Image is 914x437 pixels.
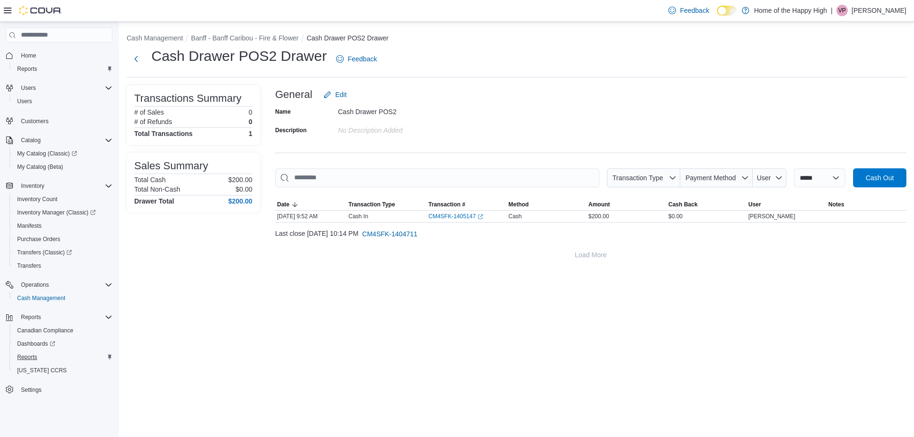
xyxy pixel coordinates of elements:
[17,249,72,256] span: Transfers (Classic)
[753,168,786,187] button: User
[612,174,663,182] span: Transaction Type
[13,365,112,376] span: Washington CCRS
[17,384,112,396] span: Settings
[746,199,826,210] button: User
[17,50,40,61] a: Home
[10,350,116,364] button: Reports
[17,384,45,396] a: Settings
[134,130,193,137] h4: Total Transactions
[17,279,53,291] button: Operations
[13,96,36,107] a: Users
[17,150,77,157] span: My Catalog (Classic)
[275,89,312,100] h3: General
[2,311,116,324] button: Reports
[17,65,37,73] span: Reports
[13,63,112,75] span: Reports
[10,193,116,206] button: Inventory Count
[427,199,507,210] button: Transaction #
[191,34,298,42] button: Banff - Banff Caribou - Fire & Flower
[17,209,96,216] span: Inventory Manager (Classic)
[21,281,49,289] span: Operations
[17,311,112,323] span: Reports
[17,222,41,230] span: Manifests
[275,108,291,116] label: Name
[2,179,116,193] button: Inventory
[134,118,172,126] h6: # of Refunds
[13,161,67,173] a: My Catalog (Beta)
[17,353,37,361] span: Reports
[21,386,41,394] span: Settings
[358,224,421,243] button: CM4SFK-1404711
[17,49,112,61] span: Home
[17,180,112,192] span: Inventory
[666,211,746,222] div: $0.00
[10,206,116,219] a: Inventory Manager (Classic)
[6,45,112,421] nav: Complex example
[320,85,350,104] button: Edit
[13,260,45,272] a: Transfers
[507,199,586,210] button: Method
[13,148,112,159] span: My Catalog (Classic)
[586,199,666,210] button: Amount
[134,93,241,104] h3: Transactions Summary
[17,180,48,192] button: Inventory
[508,201,529,208] span: Method
[17,294,65,302] span: Cash Management
[17,262,41,270] span: Transfers
[13,220,45,232] a: Manifests
[10,324,116,337] button: Canadian Compliance
[13,207,99,218] a: Inventory Manager (Classic)
[21,117,49,125] span: Customers
[13,220,112,232] span: Manifests
[748,213,795,220] span: [PERSON_NAME]
[13,292,69,304] a: Cash Management
[748,201,761,208] span: User
[477,214,483,220] svg: External link
[17,115,112,126] span: Customers
[13,260,112,272] span: Transfers
[831,5,833,16] p: |
[17,97,32,105] span: Users
[10,147,116,160] a: My Catalog (Classic)
[236,185,252,193] p: $0.00
[17,367,67,374] span: [US_STATE] CCRS
[17,82,112,94] span: Users
[588,213,609,220] span: $200.00
[17,135,112,146] span: Catalog
[134,185,180,193] h6: Total Non-Cash
[13,161,112,173] span: My Catalog (Beta)
[17,195,58,203] span: Inventory Count
[10,62,116,76] button: Reports
[607,168,680,187] button: Transaction Type
[134,160,208,172] h3: Sales Summary
[151,47,327,66] h1: Cash Drawer POS2 Drawer
[338,104,466,116] div: Cash Drawer POS2
[134,197,174,205] h4: Drawer Total
[13,148,81,159] a: My Catalog (Classic)
[275,211,347,222] div: [DATE] 9:52 AM
[17,327,73,334] span: Canadian Compliance
[13,207,112,218] span: Inventory Manager (Classic)
[717,6,737,16] input: Dark Mode
[13,325,112,336] span: Canadian Compliance
[852,5,906,16] p: [PERSON_NAME]
[680,6,709,15] span: Feedback
[248,118,252,126] p: 0
[248,108,252,116] p: 0
[2,134,116,147] button: Catalog
[17,340,55,348] span: Dashboards
[17,116,52,127] a: Customers
[2,114,116,127] button: Customers
[668,201,697,208] span: Cash Back
[428,201,465,208] span: Transaction #
[362,229,417,239] span: CM4SFK-1404711
[575,250,607,260] span: Load More
[348,201,395,208] span: Transaction Type
[10,160,116,174] button: My Catalog (Beta)
[21,313,41,321] span: Reports
[666,199,746,210] button: Cash Back
[2,383,116,397] button: Settings
[19,6,62,15] img: Cova
[275,126,307,134] label: Description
